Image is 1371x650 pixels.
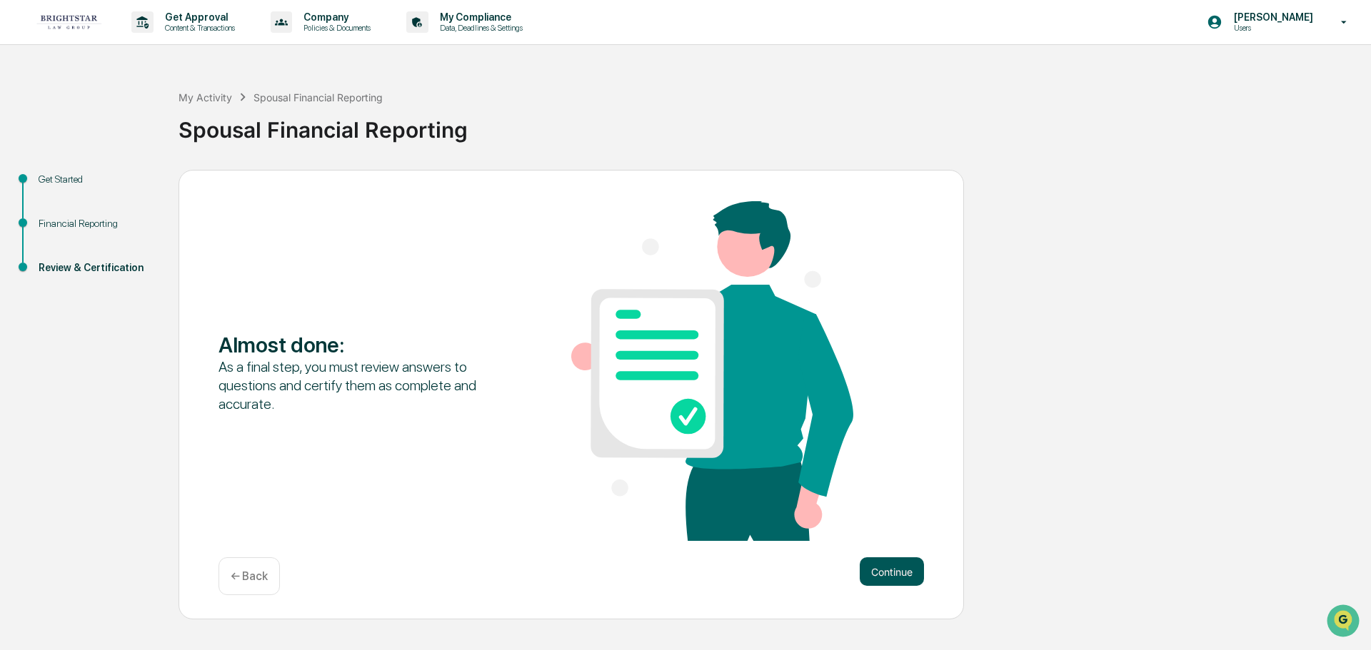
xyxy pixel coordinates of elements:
div: Review & Certification [39,260,156,275]
button: Start new chat [243,113,260,131]
iframe: Open customer support [1325,603,1364,641]
span: Preclearance [29,180,92,194]
img: logo [34,14,103,30]
div: Get Started [39,172,156,187]
p: [PERSON_NAME] [1222,11,1320,23]
div: Almost done : [219,332,501,357]
div: Spousal Financial Reporting [179,106,1364,143]
div: We're available if you need us! [49,123,181,135]
div: 🖐️ [14,181,26,193]
div: My Activity [179,91,232,103]
p: Content & Transactions [154,23,242,33]
p: Company [292,11,378,23]
a: Powered byPylon [101,241,173,253]
button: Continue [860,557,924,586]
div: Start new chat [49,109,234,123]
p: Data, Deadlines & Settings [428,23,530,33]
a: 🖐️Preclearance [9,174,98,200]
p: How can we help? [14,30,260,53]
a: 🗄️Attestations [98,174,183,200]
p: My Compliance [428,11,530,23]
img: Almost done [571,201,853,541]
div: 🔎 [14,208,26,220]
span: Data Lookup [29,207,90,221]
div: Financial Reporting [39,216,156,231]
div: Spousal Financial Reporting [253,91,383,103]
a: 🔎Data Lookup [9,201,96,227]
span: Attestations [118,180,177,194]
p: Users [1222,23,1320,33]
div: 🗄️ [104,181,115,193]
p: ← Back [231,569,268,583]
div: As a final step, you must review answers to questions and certify them as complete and accurate. [219,357,501,413]
img: 1746055101610-c473b297-6a78-478c-a979-82029cc54cd1 [14,109,40,135]
p: Policies & Documents [292,23,378,33]
span: Pylon [142,242,173,253]
p: Get Approval [154,11,242,23]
